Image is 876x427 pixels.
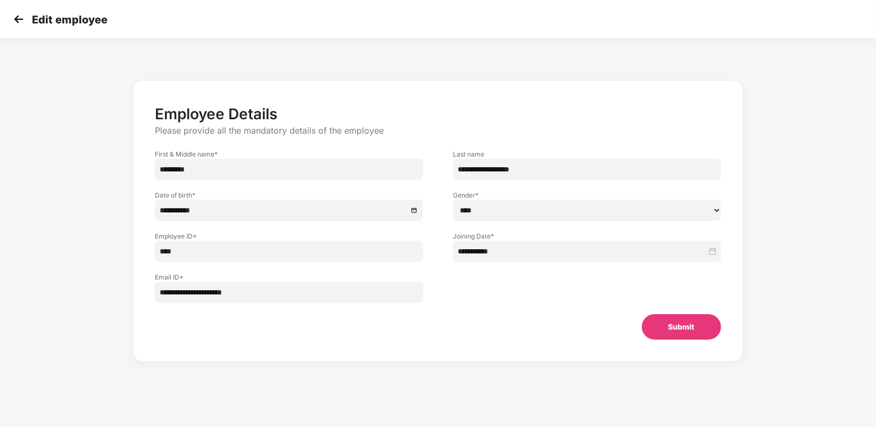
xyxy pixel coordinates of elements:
label: Date of birth [155,191,423,200]
label: Email ID [155,273,423,282]
p: Edit employee [32,13,108,26]
label: Joining Date [453,232,721,241]
label: Gender [453,191,721,200]
button: Submit [642,314,721,340]
p: Please provide all the mandatory details of the employee [155,125,721,136]
label: Last name [453,150,721,159]
img: svg+xml;base64,PHN2ZyB4bWxucz0iaHR0cDovL3d3dy53My5vcmcvMjAwMC9zdmciIHdpZHRoPSIzMCIgaGVpZ2h0PSIzMC... [11,11,27,27]
label: First & Middle name [155,150,423,159]
label: Employee ID [155,232,423,241]
p: Employee Details [155,105,721,123]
